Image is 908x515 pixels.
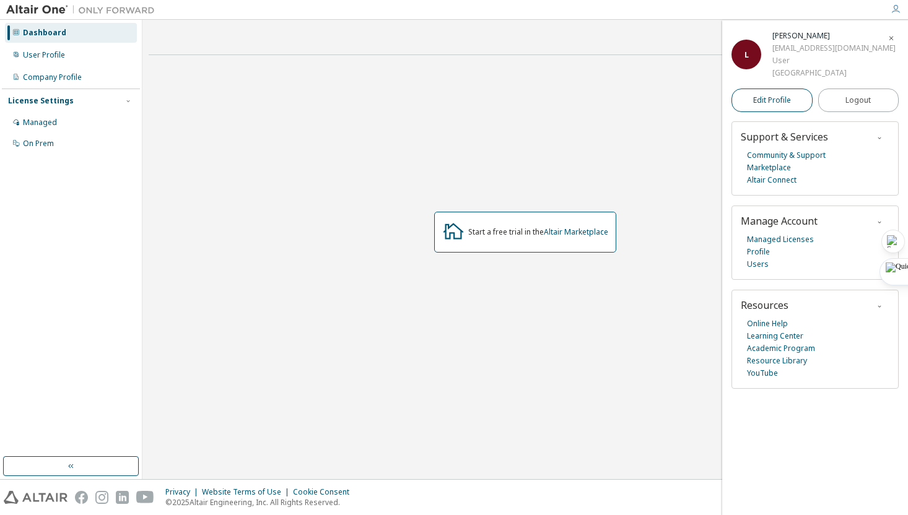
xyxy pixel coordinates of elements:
[747,162,791,174] a: Marketplace
[741,298,788,312] span: Resources
[116,491,129,504] img: linkedin.svg
[845,94,871,106] span: Logout
[23,72,82,82] div: Company Profile
[747,246,770,258] a: Profile
[747,367,778,379] a: YouTube
[75,491,88,504] img: facebook.svg
[747,149,826,162] a: Community & Support
[4,491,68,504] img: altair_logo.svg
[747,342,815,355] a: Academic Program
[23,50,65,60] div: User Profile
[747,318,788,330] a: Online Help
[741,214,818,228] span: Manage Account
[544,227,608,237] a: Altair Marketplace
[23,118,57,128] div: Managed
[165,497,357,508] p: © 2025 Altair Engineering, Inc. All Rights Reserved.
[8,96,74,106] div: License Settings
[744,50,749,60] span: L
[136,491,154,504] img: youtube.svg
[165,487,202,497] div: Privacy
[23,28,66,38] div: Dashboard
[747,355,807,367] a: Resource Library
[818,89,899,112] button: Logout
[293,487,357,497] div: Cookie Consent
[741,130,828,144] span: Support & Services
[95,491,108,504] img: instagram.svg
[731,89,813,112] a: Edit Profile
[772,42,896,54] div: [EMAIL_ADDRESS][DOMAIN_NAME]
[202,487,293,497] div: Website Terms of Use
[747,330,803,342] a: Learning Center
[23,139,54,149] div: On Prem
[6,4,161,16] img: Altair One
[747,174,797,186] a: Altair Connect
[753,95,791,105] span: Edit Profile
[772,30,896,42] div: Luca Cutolo
[747,258,769,270] a: Users
[747,233,814,246] a: Managed Licenses
[772,67,896,79] div: [GEOGRAPHIC_DATA]
[772,54,896,67] div: User
[468,227,608,237] div: Start a free trial in the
